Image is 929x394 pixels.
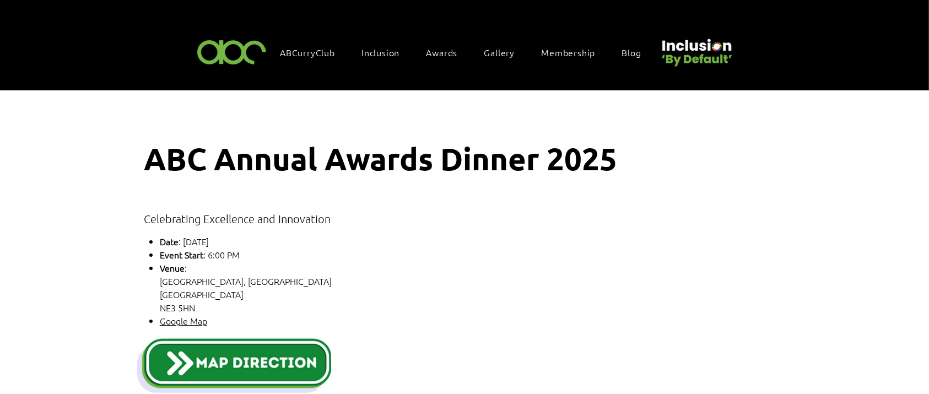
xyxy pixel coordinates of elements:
[658,30,734,68] img: Untitled design (22).png
[160,248,591,261] p: : 6:00 PM
[160,261,591,314] p: : [GEOGRAPHIC_DATA], [GEOGRAPHIC_DATA] [GEOGRAPHIC_DATA] NE3 5HN
[479,41,532,64] a: Gallery
[160,235,179,247] span: Date
[536,41,612,64] a: Membership
[274,41,658,64] nav: Site
[160,249,203,261] span: Event Start
[541,46,595,58] span: Membership
[484,46,515,58] span: Gallery
[361,46,399,58] span: Inclusion
[420,41,474,64] div: Awards
[280,46,335,58] span: ABCurryClub
[274,41,352,64] a: ABCurryClub
[160,235,591,248] p: : [DATE]
[194,35,270,68] img: ABC-Logo-Blank-Background-01-01-2.png
[356,41,416,64] div: Inclusion
[144,139,617,177] span: ABC Annual Awards Dinner 2025
[622,46,641,58] span: Blog
[617,41,658,64] a: Blog
[160,262,185,274] span: Venue
[426,46,457,58] span: Awards
[160,315,207,327] a: Google Map
[144,212,331,225] span: Celebrating Excellence and Innovation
